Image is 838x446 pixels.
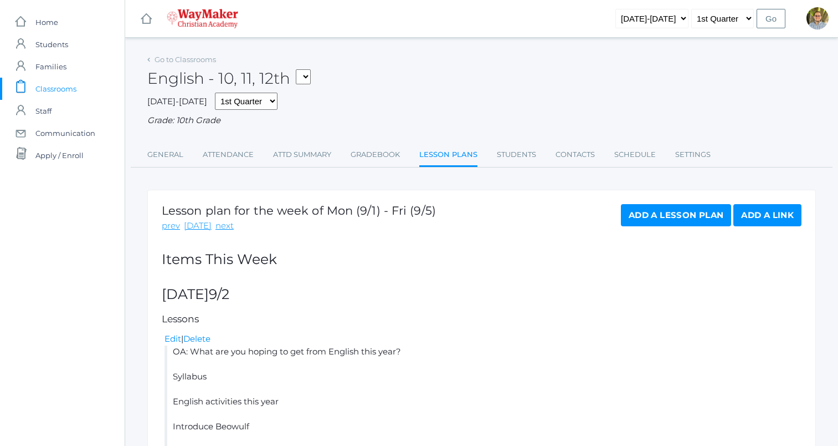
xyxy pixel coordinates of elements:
a: Gradebook [351,144,400,166]
span: Home [35,11,58,33]
a: prev [162,220,180,232]
a: Attendance [203,144,254,166]
h2: [DATE] [162,287,801,302]
a: Attd Summary [273,144,331,166]
a: Schedule [614,144,656,166]
a: Add a Lesson Plan [621,204,731,226]
img: waymaker-logo-stack-white-1602f2b1af18da31a5905e9982d058868370996dac5278e84edea6dabf9a3315.png [167,9,238,28]
a: General [147,144,183,166]
h2: Items This Week [162,252,801,267]
a: Students [497,144,536,166]
span: Staff [35,100,52,122]
span: Students [35,33,68,55]
a: next [215,220,234,232]
span: Families [35,55,66,78]
div: | [164,333,801,346]
span: [DATE]-[DATE] [147,96,207,107]
span: Communication [35,122,95,144]
span: Apply / Enroll [35,144,84,166]
h5: Lessons [162,314,801,325]
a: Go to Classrooms [155,55,216,64]
span: 9/2 [209,286,229,302]
div: Kylen Braileanu [806,7,829,29]
a: Edit [164,333,181,344]
h2: English - 10, 11, 12th [147,70,311,87]
a: Settings [675,144,711,166]
div: Grade: 10th Grade [147,114,816,127]
a: [DATE] [184,220,212,232]
a: Add a Link [733,204,801,226]
input: Go [757,9,785,28]
h1: Lesson plan for the week of Mon (9/1) - Fri (9/5) [162,204,436,217]
a: Lesson Plans [419,144,477,168]
span: Classrooms [35,78,76,100]
a: Contacts [556,144,595,166]
a: Delete [183,333,210,344]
